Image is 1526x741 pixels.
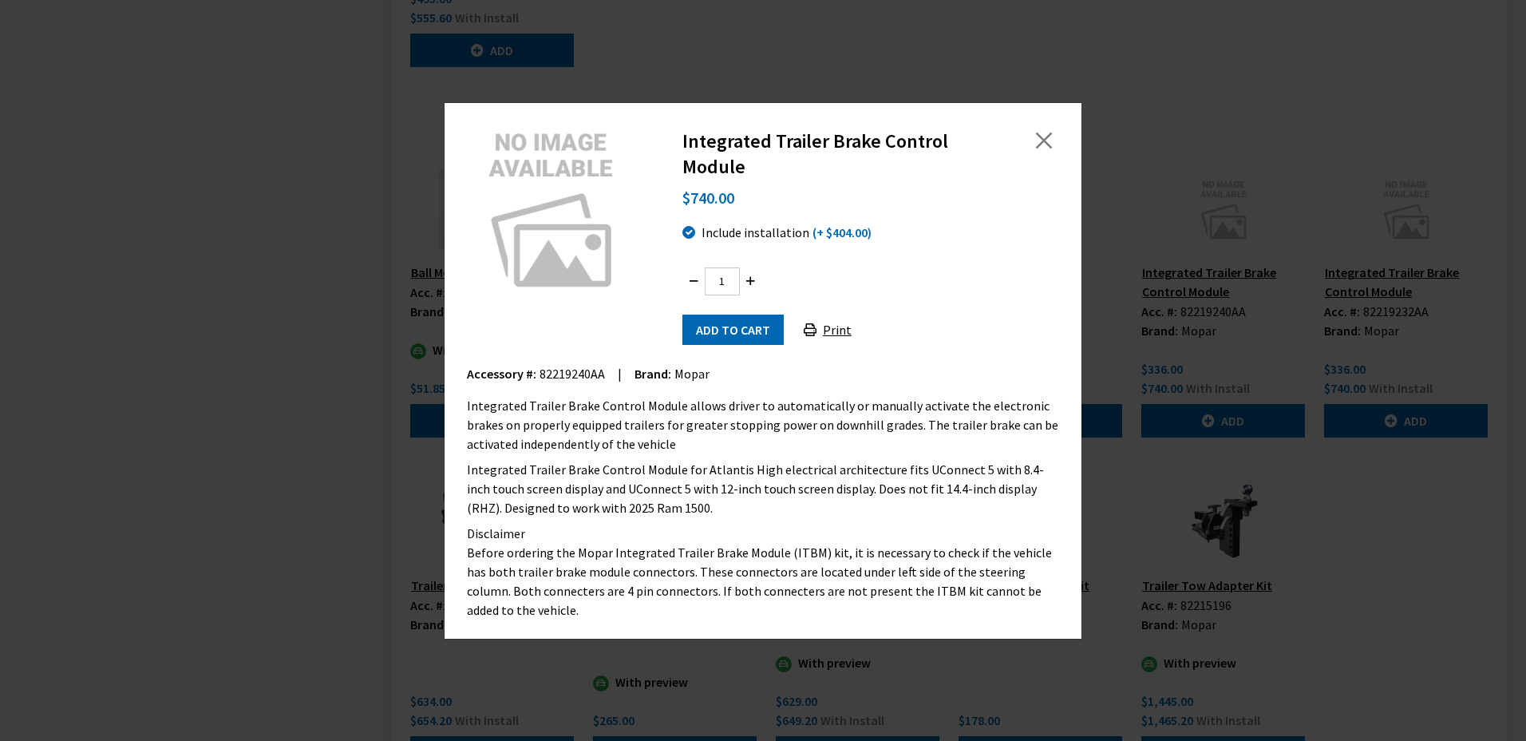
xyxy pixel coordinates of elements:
[467,396,1059,454] div: Integrated Trailer Brake Control Module allows driver to automatically or manually activate the e...
[1032,129,1056,153] button: Close
[812,224,872,240] span: (+ $404.00)
[682,129,990,180] h2: Integrated Trailer Brake Control Module
[635,364,671,383] label: Brand:
[467,460,1059,517] div: Integrated Trailer Brake Control Module for Atlantis High electrical architecture fits UConnect 5...
[467,524,525,543] label: Disclaimer
[618,366,622,382] span: |
[702,224,809,240] span: Include installation
[790,315,865,345] button: Print
[467,364,536,383] label: Accessory #:
[674,366,710,382] span: Mopar
[467,543,1059,620] div: Before ordering the Mopar Integrated Trailer Brake Module (ITBM) kit, it is necessary to check if...
[682,315,784,345] button: Add to cart
[682,180,1056,216] div: $740.00
[445,102,657,315] img: Image for Integrated Trailer Brake Control Module
[540,366,605,382] span: 82219240AA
